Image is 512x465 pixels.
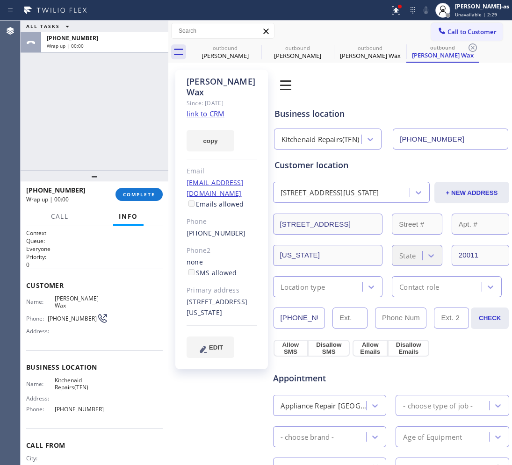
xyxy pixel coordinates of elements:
[26,237,163,245] h2: Queue:
[187,285,257,296] div: Primary address
[187,76,257,98] div: [PERSON_NAME] Wax
[26,441,163,450] span: Call From
[187,216,257,227] div: Phone
[187,336,234,358] button: EDIT
[187,268,237,277] label: SMS allowed
[187,98,257,108] div: Since: [DATE]
[262,44,333,51] div: outbound
[47,43,84,49] span: Wrap up | 00:00
[434,182,509,203] button: + NEW ADDRESS
[274,159,508,172] div: Customer location
[26,328,55,335] span: Address:
[188,200,195,207] input: Emails allowed
[26,195,69,203] span: Wrap up | 00:00
[353,340,388,357] button: Allow Emails
[375,308,426,329] input: Phone Number 2
[471,308,509,329] button: CHECK
[393,129,508,150] input: Phone Number
[21,21,79,32] button: ALL TASKS
[115,188,163,201] button: COMPLETE
[26,298,55,305] span: Name:
[47,34,98,42] span: [PHONE_NUMBER]
[392,214,442,235] input: Street #
[399,281,439,292] div: Contact role
[172,23,274,38] input: Search
[26,245,163,253] p: Everyone
[26,281,163,290] span: Customer
[113,207,144,226] button: Info
[274,308,325,329] input: Phone Number
[119,212,138,221] span: Info
[26,23,60,29] span: ALL TASKS
[273,72,299,98] img: 0z2ufo+1LK1lpbjt5drc1XD0bnnlpun5fRe3jBXTlaPqG+JvTQggABAgRuCwj6M7qMMI5mZPQW9JGuOgECBAj8BAT92W+QEcb...
[48,315,97,322] span: [PHONE_NUMBER]
[190,44,260,51] div: outbound
[335,44,405,51] div: outbound
[281,431,334,442] div: - choose brand -
[26,315,48,322] span: Phone:
[26,363,163,372] span: Business location
[187,229,246,237] a: [PHONE_NUMBER]
[308,340,350,357] button: Disallow SMS
[187,109,224,118] a: link to CRM
[431,23,503,41] button: Call to Customer
[407,42,478,62] div: Randal Wax
[190,42,260,63] div: Sunita Biring
[55,295,108,309] span: [PERSON_NAME] Wax
[332,308,368,329] input: Ext.
[281,134,360,145] div: Kitchenaid Repairs(TFN)
[407,51,478,59] div: [PERSON_NAME] Wax
[187,200,244,208] label: Emails allowed
[188,269,195,275] input: SMS allowed
[281,281,325,292] div: Location type
[51,212,69,221] span: Call
[209,344,223,351] span: EDIT
[55,406,108,413] span: [PHONE_NUMBER]
[26,380,55,387] span: Name:
[26,253,163,261] h2: Priority:
[26,406,55,413] span: Phone:
[403,400,473,411] div: - choose type of job -
[274,107,508,120] div: Business location
[262,51,333,60] div: [PERSON_NAME]
[26,395,55,402] span: Address:
[281,187,379,198] div: [STREET_ADDRESS][US_STATE]
[273,214,383,235] input: Address
[452,245,509,266] input: ZIP
[187,178,244,198] a: [EMAIL_ADDRESS][DOMAIN_NAME]
[187,297,257,318] div: [STREET_ADDRESS][US_STATE]
[455,2,509,10] div: [PERSON_NAME]-as
[335,51,405,60] div: [PERSON_NAME] Wax
[26,455,55,462] span: City:
[187,166,257,177] div: Email
[281,400,368,411] div: Appliance Repair [GEOGRAPHIC_DATA]
[190,51,260,60] div: [PERSON_NAME]
[403,431,462,442] div: Age of Equipment
[452,214,509,235] input: Apt. #
[434,308,469,329] input: Ext. 2
[455,11,497,18] span: Unavailable | 2:29
[123,191,155,198] span: COMPLETE
[335,42,405,63] div: Randal Wax
[187,245,257,256] div: Phone2
[407,44,478,51] div: outbound
[388,340,429,357] button: Disallow Emails
[273,372,351,385] span: Appointment
[187,257,257,279] div: none
[447,28,497,36] span: Call to Customer
[262,42,333,63] div: Sunita Biring
[26,261,163,269] p: 0
[26,186,86,194] span: [PHONE_NUMBER]
[187,130,234,151] button: copy
[274,340,308,357] button: Allow SMS
[419,4,433,17] button: Mute
[26,229,163,237] h1: Context
[273,245,383,266] input: City
[55,377,108,391] span: Kitchenaid Repairs(TFN)
[45,207,74,226] button: Call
